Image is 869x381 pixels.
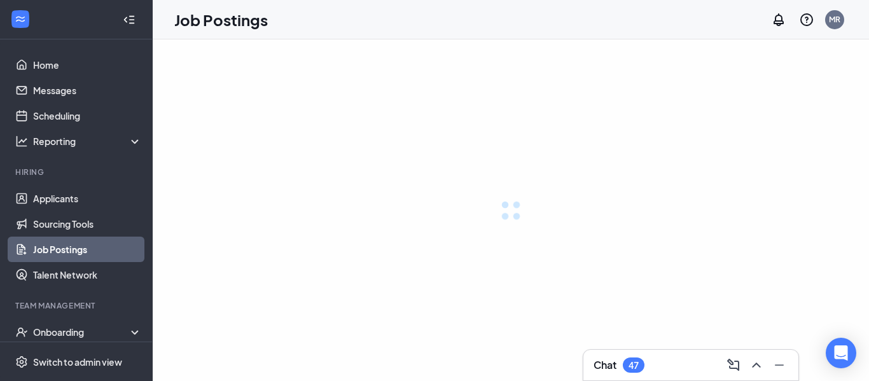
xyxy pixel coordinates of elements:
h1: Job Postings [174,9,268,31]
svg: Notifications [771,12,786,27]
a: Messages [33,78,142,103]
div: Hiring [15,167,139,177]
a: Applicants [33,186,142,211]
svg: ChevronUp [749,357,764,373]
div: MR [829,14,840,25]
svg: QuestionInfo [799,12,814,27]
a: Scheduling [33,103,142,128]
svg: WorkstreamLogo [14,13,27,25]
svg: ComposeMessage [726,357,741,373]
div: 47 [629,360,639,371]
div: Onboarding [33,326,143,338]
button: ChevronUp [745,355,765,375]
a: Sourcing Tools [33,211,142,237]
div: Team Management [15,300,139,311]
button: Minimize [768,355,788,375]
a: Talent Network [33,262,142,287]
svg: Analysis [15,135,28,148]
div: Switch to admin view [33,356,122,368]
a: Job Postings [33,237,142,262]
svg: Settings [15,356,28,368]
h3: Chat [594,358,616,372]
div: Open Intercom Messenger [826,338,856,368]
svg: Collapse [123,13,136,26]
button: ComposeMessage [722,355,742,375]
a: Home [33,52,142,78]
svg: UserCheck [15,326,28,338]
svg: Minimize [772,357,787,373]
div: Reporting [33,135,143,148]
